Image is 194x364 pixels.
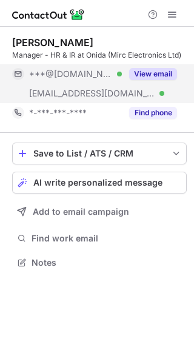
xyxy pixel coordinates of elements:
span: AI write personalized message [33,178,162,187]
span: Notes [32,257,182,268]
div: Manager - HR & IR at Onida (Mirc Electronics Ltd) [12,50,187,61]
button: Reveal Button [129,107,177,119]
img: ContactOut v5.3.10 [12,7,85,22]
button: save-profile-one-click [12,143,187,164]
button: Add to email campaign [12,201,187,223]
span: ***@[DOMAIN_NAME] [29,69,113,79]
div: [PERSON_NAME] [12,36,93,49]
button: Find work email [12,230,187,247]
button: AI write personalized message [12,172,187,194]
span: Find work email [32,233,182,244]
button: Reveal Button [129,68,177,80]
span: Add to email campaign [33,207,129,217]
button: Notes [12,254,187,271]
div: Save to List / ATS / CRM [33,149,166,158]
span: [EMAIL_ADDRESS][DOMAIN_NAME] [29,88,155,99]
